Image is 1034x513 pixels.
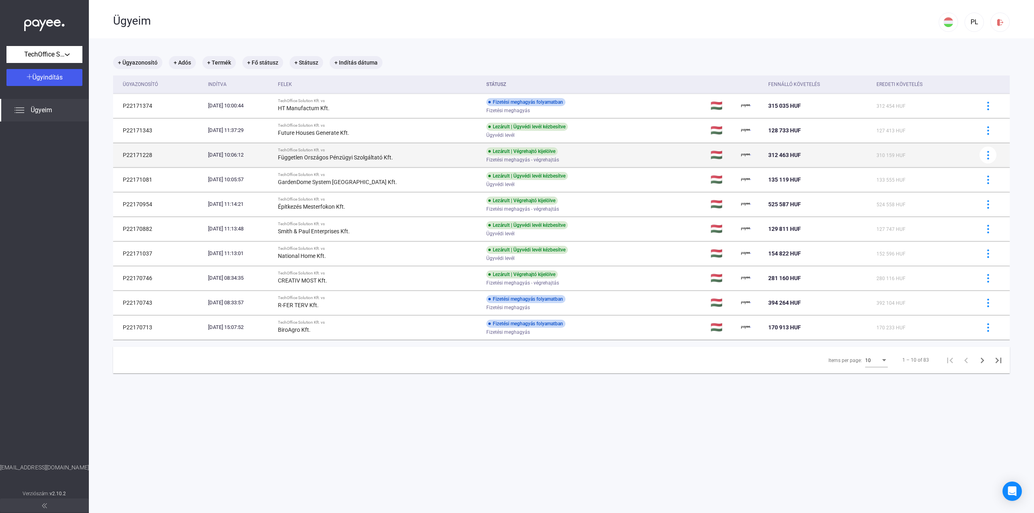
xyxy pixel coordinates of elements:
button: PL [965,13,984,32]
img: plus-white.svg [27,74,32,80]
span: 154 822 HUF [768,250,801,257]
button: First page [942,352,958,368]
span: 133 555 HUF [876,177,906,183]
td: 🇭🇺 [707,266,738,290]
img: payee-logo [741,199,751,209]
td: 🇭🇺 [707,94,738,118]
span: 394 264 HUF [768,299,801,306]
mat-chip: + Ügyazonosító [113,56,162,69]
span: 281 160 HUF [768,275,801,281]
button: more-blue [979,97,996,114]
span: 127 413 HUF [876,128,906,134]
div: Lezárult | Ügyvédi levél kézbesítve [486,221,568,229]
div: Open Intercom Messenger [1002,482,1022,501]
td: P22171374 [113,94,205,118]
img: white-payee-white-dot.svg [24,15,65,31]
button: Previous page [958,352,974,368]
img: HU [944,17,953,27]
button: more-blue [979,122,996,139]
span: 312 463 HUF [768,152,801,158]
strong: CREATIV MOST Kft. [278,277,327,284]
span: Ügyvédi levél [486,253,515,263]
div: [DATE] 11:37:29 [208,126,271,134]
img: more-blue [984,102,992,110]
button: more-blue [979,196,996,213]
button: Last page [990,352,1007,368]
div: [DATE] 08:33:57 [208,299,271,307]
td: 🇭🇺 [707,118,738,142]
div: Fennálló követelés [768,80,820,89]
th: Státusz [483,75,708,94]
img: logout-red [996,18,1005,27]
div: [DATE] 11:13:01 [208,249,271,258]
div: Fennálló követelés [768,80,870,89]
strong: National Home Kft. [278,253,326,259]
span: Fizetési meghagyás - végrehajtás [486,204,559,214]
mat-chip: + Termék [202,56,236,69]
div: TechOffice Solution Kft. vs [278,197,480,202]
img: more-blue [984,176,992,184]
div: Felek [278,80,292,89]
div: Eredeti követelés [876,80,969,89]
td: P22171037 [113,241,205,266]
span: 127 747 HUF [876,226,906,232]
td: P22171343 [113,118,205,142]
span: Fizetési meghagyás - végrehajtás [486,155,559,165]
span: 524 558 HUF [876,202,906,207]
div: Fizetési meghagyás folyamatban [486,98,565,106]
td: 🇭🇺 [707,315,738,339]
button: HU [939,13,958,32]
button: more-blue [979,147,996,163]
td: 🇭🇺 [707,168,738,192]
span: 525 587 HUF [768,201,801,207]
div: Lezárult | Végrehajtó kijelölve [486,147,558,155]
div: Lezárult | Végrehajtó kijelölve [486,197,558,205]
img: payee-logo [741,322,751,332]
div: [DATE] 11:14:21 [208,200,271,208]
div: [DATE] 15:07:52 [208,323,271,331]
span: TechOffice Solution Kft. [24,50,65,59]
img: arrow-double-left-grey.svg [42,503,47,508]
td: P22170882 [113,217,205,241]
td: P22171228 [113,143,205,167]
span: Ügyeim [31,105,52,115]
img: list.svg [15,105,24,115]
td: P22170743 [113,291,205,315]
span: 170 913 HUF [768,324,801,331]
div: Indítva [208,80,227,89]
button: Ügyindítás [6,69,82,86]
img: more-blue [984,274,992,283]
div: Indítva [208,80,271,89]
div: Lezárult | Ügyvédi levél kézbesítve [486,246,568,254]
div: TechOffice Solution Kft. vs [278,295,480,300]
img: payee-logo [741,101,751,111]
div: Ügyazonosító [123,80,158,89]
div: Lezárult | Végrehajtó kijelölve [486,270,558,278]
td: 🇭🇺 [707,192,738,216]
img: payee-logo [741,298,751,308]
span: 170 233 HUF [876,325,906,331]
div: [DATE] 11:13:48 [208,225,271,233]
div: Ügyeim [113,14,939,28]
button: more-blue [979,220,996,237]
button: more-blue [979,245,996,262]
strong: R-FER TERV Kft. [278,302,319,308]
div: [DATE] 10:05:57 [208,176,271,184]
div: Ügyazonosító [123,80,202,89]
td: 🇭🇺 [707,217,738,241]
div: TechOffice Solution Kft. vs [278,271,480,276]
strong: HT Manufactum Kft. [278,105,330,111]
img: more-blue [984,225,992,233]
td: P22170713 [113,315,205,339]
td: P22170746 [113,266,205,290]
span: 392 104 HUF [876,300,906,306]
button: more-blue [979,270,996,287]
button: Next page [974,352,990,368]
div: Fizetési meghagyás folyamatban [486,320,565,328]
div: TechOffice Solution Kft. vs [278,172,480,177]
div: TechOffice Solution Kft. vs [278,98,480,103]
mat-chip: + Fő státusz [242,56,283,69]
span: Ügyvédi levél [486,229,515,239]
div: [DATE] 08:34:35 [208,274,271,282]
img: more-blue [984,151,992,159]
